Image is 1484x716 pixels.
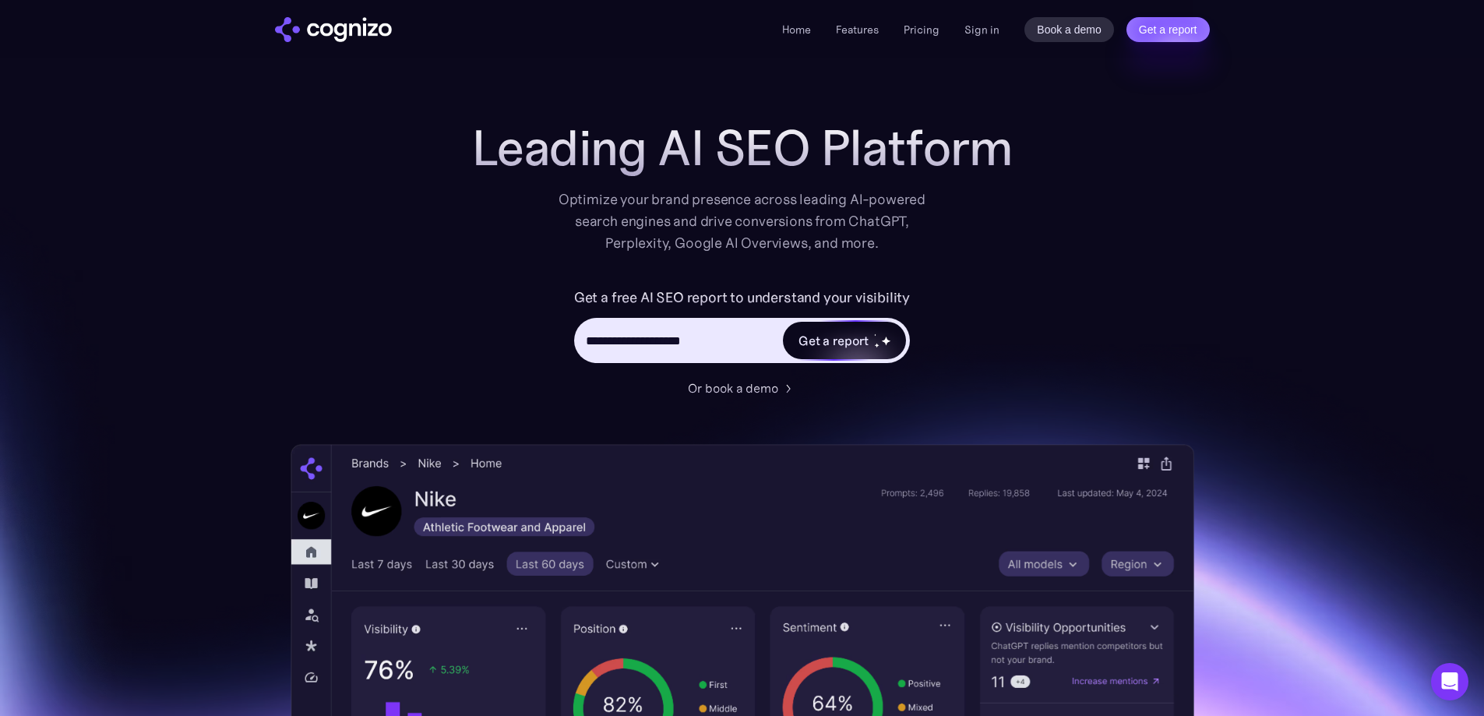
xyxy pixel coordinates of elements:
div: Open Intercom Messenger [1431,663,1468,700]
form: Hero URL Input Form [574,285,910,371]
a: Or book a demo [688,379,797,397]
img: star [874,333,876,336]
div: Optimize your brand presence across leading AI-powered search engines and drive conversions from ... [551,189,934,254]
div: Or book a demo [688,379,778,397]
a: Book a demo [1024,17,1114,42]
label: Get a free AI SEO report to understand your visibility [574,285,910,310]
a: Home [782,23,811,37]
a: Pricing [904,23,939,37]
a: Features [836,23,879,37]
a: Get a reportstarstarstar [781,320,908,361]
div: Get a report [798,331,869,350]
a: Get a report [1126,17,1210,42]
img: star [874,343,879,348]
img: cognizo logo [275,17,392,42]
a: Sign in [964,20,999,39]
a: home [275,17,392,42]
h1: Leading AI SEO Platform [472,120,1013,176]
img: star [881,336,891,346]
